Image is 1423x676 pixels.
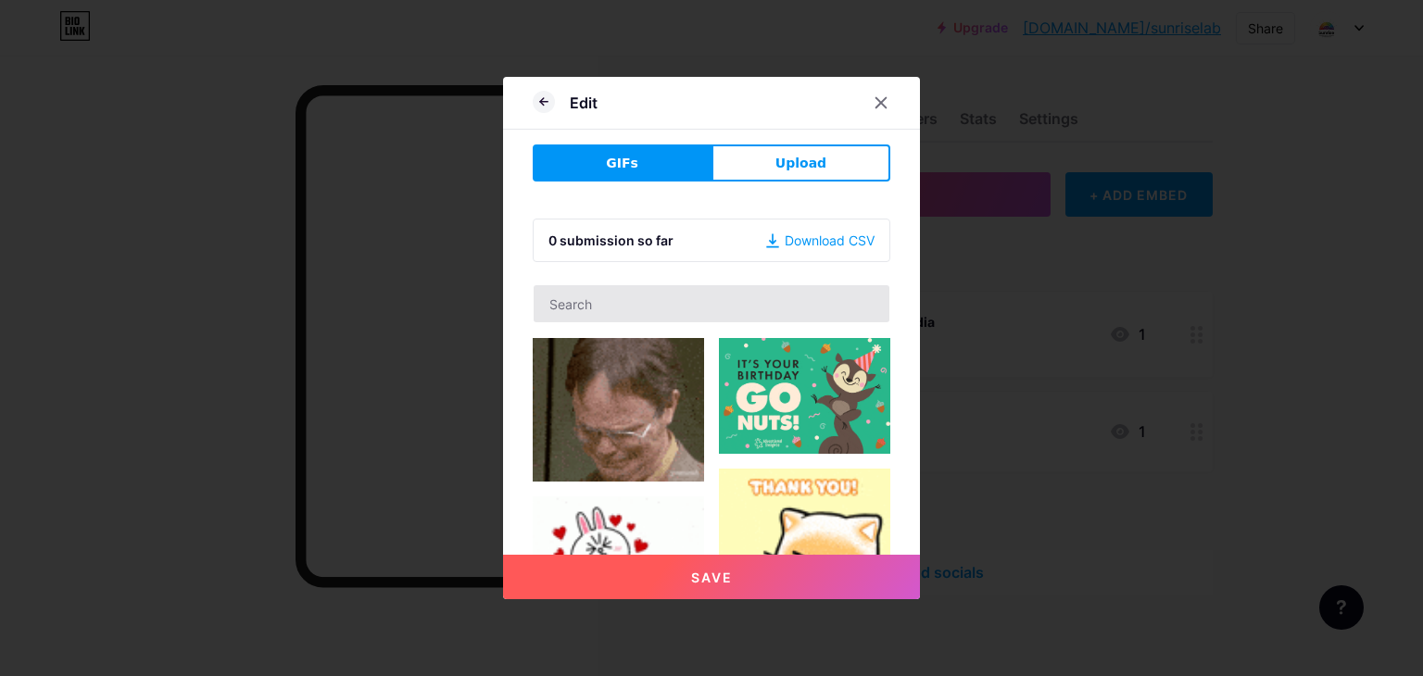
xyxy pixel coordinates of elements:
span: GIFs [606,154,638,173]
button: Save [503,555,920,599]
input: Search [534,285,889,322]
img: Gihpy [719,338,890,454]
img: Gihpy [533,496,704,644]
span: Upload [775,154,826,173]
div: 0 submission so far [548,231,674,250]
button: GIFs [533,144,711,182]
img: Gihpy [533,338,704,482]
button: Upload [711,144,890,182]
div: Edit [570,92,598,114]
span: Save [691,570,733,585]
img: Gihpy [719,469,890,640]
